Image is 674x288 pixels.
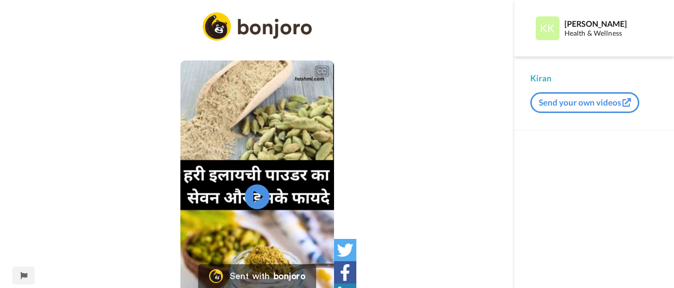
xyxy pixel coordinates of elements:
[230,272,270,281] div: Sent with
[536,16,560,40] img: Profile Image
[530,92,639,113] button: Send your own videos
[274,272,305,281] div: bonjoro
[203,12,312,41] img: logo_full.png
[530,72,658,84] div: Kiran
[564,19,658,28] div: [PERSON_NAME]
[564,29,658,38] div: Health & Wellness
[198,264,316,288] a: Bonjoro LogoSent withbonjoro
[209,269,223,283] img: Bonjoro Logo
[316,66,328,76] div: CC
